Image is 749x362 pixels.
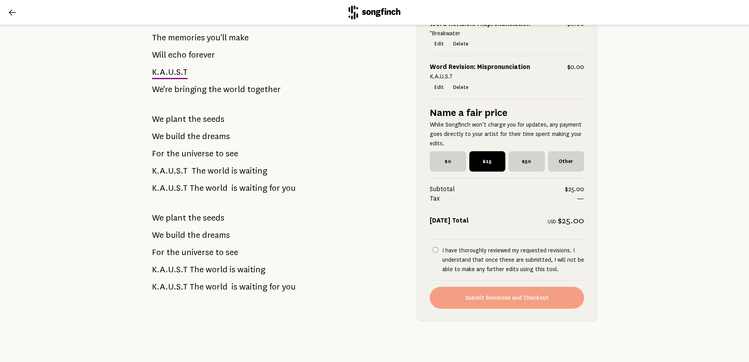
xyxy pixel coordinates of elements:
[430,194,577,203] span: Tax
[168,47,186,63] span: echo
[152,262,188,277] span: K.A.U.S.T
[215,146,224,161] span: to
[152,146,165,161] span: For
[239,163,267,179] span: waiting
[152,81,172,97] span: We're
[430,29,584,38] p: "Breakwater
[239,180,267,196] span: waiting
[207,30,227,45] span: you'll
[237,262,265,277] span: waiting
[152,163,188,179] span: K.A.U.S.T
[430,72,584,81] p: K.A.U.S.T
[215,244,224,260] span: to
[203,111,224,127] span: seeds
[206,180,228,196] span: world
[430,20,530,27] strong: Word Revision: Mispronunciation
[269,180,280,196] span: for
[230,262,235,277] span: is
[152,30,166,45] span: The
[206,262,228,277] span: world
[469,151,506,171] span: $25
[430,151,466,171] span: $0
[168,30,205,45] span: memories
[208,163,230,179] span: world
[430,184,565,194] span: Subtotal
[166,146,179,161] span: the
[548,151,584,171] span: Other
[433,247,438,252] input: I have thoroughly reviewed my requested revisions. I understand that once these are submitted, I ...
[188,210,201,226] span: the
[430,81,449,92] button: Edit
[192,163,206,179] span: The
[430,286,584,308] button: Submit Revisions and Checkout
[282,279,296,295] span: you
[430,38,449,49] button: Edit
[202,227,230,243] span: dreams
[190,279,204,295] span: The
[152,210,164,226] span: We
[282,180,296,196] span: you
[166,111,186,127] span: plant
[232,180,237,196] span: is
[166,210,186,226] span: plant
[565,184,584,194] span: $25.00
[152,279,188,295] span: K.A.U.S.T
[269,279,280,295] span: for
[188,47,215,63] span: forever
[508,151,545,171] span: $50
[203,210,224,226] span: seeds
[223,81,245,97] span: world
[152,64,188,80] span: K.A.U.S.T
[166,227,185,243] span: build
[174,81,206,97] span: bringing
[548,219,556,224] span: USD
[239,279,267,295] span: waiting
[206,279,228,295] span: world
[152,227,164,243] span: We
[558,215,584,225] span: $25.00
[449,38,473,49] button: Delete
[430,217,469,224] strong: [DATE] Total
[226,146,238,161] span: see
[430,119,584,148] p: While Songfinch won’t charge you for updates, any payment goes directly to your artist for their ...
[430,105,584,119] h5: Name a fair price
[152,47,166,63] span: Will
[152,180,188,196] span: K.A.U.S.T
[577,194,584,203] span: —
[152,244,165,260] span: For
[188,111,201,127] span: the
[232,163,237,179] span: is
[190,262,204,277] span: The
[190,180,204,196] span: The
[181,244,213,260] span: universe
[430,63,530,71] strong: Word Revision: Mispronunciation
[442,245,584,273] p: I have thoroughly reviewed my requested revisions. I understand that once these are submitted, I ...
[152,129,164,144] span: We
[449,81,473,92] button: Delete
[187,129,200,144] span: the
[202,129,230,144] span: dreams
[152,111,164,127] span: We
[226,244,238,260] span: see
[208,81,221,97] span: the
[166,244,179,260] span: the
[166,129,185,144] span: build
[187,227,200,243] span: the
[247,81,281,97] span: together
[232,279,237,295] span: is
[181,146,213,161] span: universe
[567,62,584,72] span: $0.00
[229,30,249,45] span: make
